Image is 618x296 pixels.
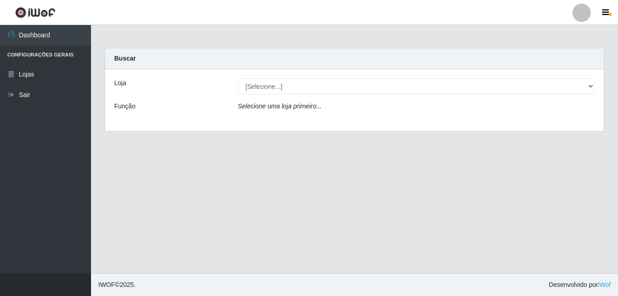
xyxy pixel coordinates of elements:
[114,78,126,88] label: Loja
[238,102,322,110] i: Selecione uma loja primeiro...
[98,281,115,288] span: IWOF
[114,55,136,62] strong: Buscar
[98,280,136,290] span: © 2025 .
[549,280,611,290] span: Desenvolvido por
[114,102,136,111] label: Função
[15,7,56,18] img: CoreUI Logo
[598,281,611,288] a: iWof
